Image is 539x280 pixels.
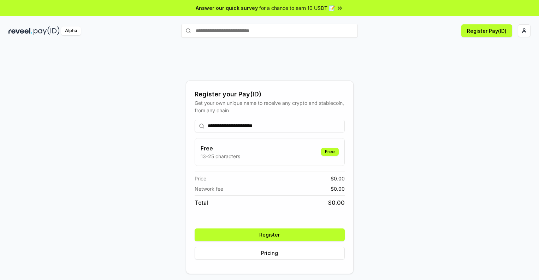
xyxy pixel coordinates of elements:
[195,89,345,99] div: Register your Pay(ID)
[195,198,208,207] span: Total
[61,26,81,35] div: Alpha
[201,153,240,160] p: 13-25 characters
[195,175,206,182] span: Price
[201,144,240,153] h3: Free
[8,26,32,35] img: reveel_dark
[195,99,345,114] div: Get your own unique name to receive any crypto and stablecoin, from any chain
[331,175,345,182] span: $ 0.00
[328,198,345,207] span: $ 0.00
[259,4,335,12] span: for a chance to earn 10 USDT 📝
[195,228,345,241] button: Register
[461,24,512,37] button: Register Pay(ID)
[34,26,60,35] img: pay_id
[195,185,223,192] span: Network fee
[321,148,339,156] div: Free
[331,185,345,192] span: $ 0.00
[195,247,345,260] button: Pricing
[196,4,258,12] span: Answer our quick survey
